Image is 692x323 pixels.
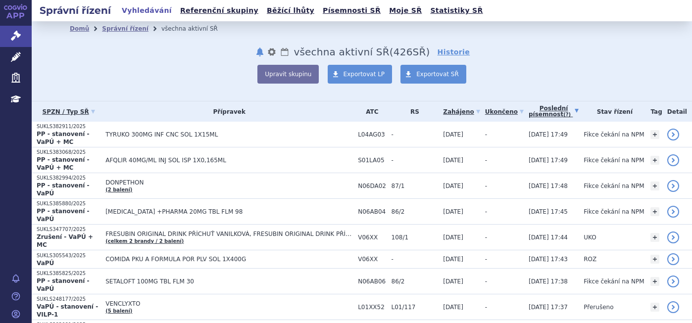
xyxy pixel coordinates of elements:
a: (celkem 2 brandy / 2 balení) [105,238,184,244]
span: FRESUBIN ORIGINAL DRINK PŘÍCHUŤ VANILKOVÁ, FRESUBIN ORIGINAL DRINK PŘÍCHUŤ ČOKOLÁDOVÁ [105,231,353,237]
a: + [650,182,659,190]
span: Přerušeno [584,304,613,311]
a: detail [667,231,679,243]
span: L01/117 [392,304,439,311]
strong: PP - stanovení - VaPÚ [37,182,89,197]
a: Lhůty [280,46,290,58]
span: [DATE] [443,208,463,215]
a: + [650,255,659,264]
strong: VaPÚ - stanovení - VILP-1 [37,303,98,318]
th: Detail [662,101,692,122]
span: - [485,256,487,263]
a: Písemnosti SŘ [320,4,384,17]
p: SUKLS382994/2025 [37,175,100,182]
span: všechna aktivní SŘ [294,46,389,58]
span: Exportovat SŘ [416,71,459,78]
strong: VaPÚ [37,260,54,267]
a: + [650,130,659,139]
span: S01LA05 [358,157,386,164]
span: AFQLIR 40MG/ML INJ SOL ISP 1X0,165ML [105,157,353,164]
span: Fikce čekání na NPM [584,278,644,285]
span: 86/2 [392,278,439,285]
p: SUKLS385825/2025 [37,270,100,277]
span: Fikce čekání na NPM [584,208,644,215]
a: (2 balení) [105,187,132,192]
span: - [485,278,487,285]
strong: PP - stanovení - VaPÚ + MC [37,131,89,145]
span: - [485,157,487,164]
a: Exportovat LP [328,65,393,84]
span: [DATE] [443,304,463,311]
h2: Správní řízení [32,3,119,17]
span: 87/1 [392,183,439,189]
a: Referenční skupiny [177,4,261,17]
span: [DATE] 17:43 [529,256,568,263]
span: [MEDICAL_DATA] +PHARMA 20MG TBL FLM 98 [105,208,353,215]
strong: PP - stanovení - VaPÚ [37,208,89,223]
a: + [650,303,659,312]
a: Moje SŘ [386,4,425,17]
a: detail [667,253,679,265]
span: [DATE] 17:48 [529,183,568,189]
span: L04AG03 [358,131,386,138]
a: + [650,277,659,286]
a: SPZN / Typ SŘ [37,105,100,119]
button: nastavení [267,46,277,58]
strong: Zrušení - VaPÚ + MC [37,233,93,248]
a: Exportovat SŘ [400,65,466,84]
span: [DATE] 17:49 [529,157,568,164]
span: Fikce čekání na NPM [584,131,644,138]
a: Domů [70,25,89,32]
strong: PP - stanovení - VaPÚ + MC [37,156,89,171]
abbr: (?) [563,112,571,118]
span: Fikce čekání na NPM [584,157,644,164]
span: [DATE] 17:44 [529,234,568,241]
a: detail [667,129,679,140]
span: N06DA02 [358,183,386,189]
a: detail [667,301,679,313]
a: Statistiky SŘ [427,4,486,17]
span: TYRUKO 300MG INF CNC SOL 1X15ML [105,131,353,138]
span: 108/1 [392,234,439,241]
span: N06AB04 [358,208,386,215]
span: - [485,304,487,311]
a: (5 balení) [105,308,132,314]
button: Upravit skupinu [257,65,319,84]
th: Stav řízení [579,101,645,122]
th: Přípravek [100,101,353,122]
span: [DATE] [443,183,463,189]
th: Tag [645,101,662,122]
span: - [392,131,439,138]
span: Exportovat LP [344,71,385,78]
span: 86/2 [392,208,439,215]
button: notifikace [255,46,265,58]
span: VENCLYXTO [105,300,353,307]
a: detail [667,180,679,192]
span: - [485,208,487,215]
p: SUKLS305543/2025 [37,252,100,259]
a: Ukončeno [485,105,524,119]
span: [DATE] 17:49 [529,131,568,138]
span: N06AB06 [358,278,386,285]
a: detail [667,154,679,166]
span: [DATE] 17:45 [529,208,568,215]
span: L01XX52 [358,304,386,311]
p: SUKLS248177/2025 [37,296,100,303]
a: Běžící lhůty [264,4,317,17]
a: Správní řízení [102,25,148,32]
li: všechna aktivní SŘ [161,21,231,36]
p: SUKLS383068/2025 [37,149,100,156]
a: + [650,207,659,216]
span: - [485,234,487,241]
span: [DATE] [443,256,463,263]
span: Fikce čekání na NPM [584,183,644,189]
a: + [650,233,659,242]
span: ROZ [584,256,596,263]
span: [DATE] [443,131,463,138]
a: detail [667,276,679,287]
span: [DATE] [443,234,463,241]
a: Vyhledávání [119,4,175,17]
p: SUKLS347707/2025 [37,226,100,233]
span: DONPETHON [105,179,353,186]
span: [DATE] 17:37 [529,304,568,311]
